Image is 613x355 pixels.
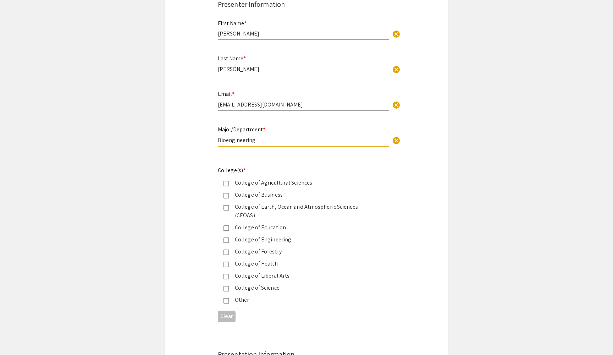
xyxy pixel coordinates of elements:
[229,223,378,232] div: College of Education
[389,27,403,41] button: Clear
[389,133,403,147] button: Clear
[218,101,389,108] input: Type Here
[218,30,389,37] input: Type Here
[229,260,378,268] div: College of Health
[229,247,378,256] div: College of Forestry
[218,166,245,174] mat-label: College(s)
[229,203,378,220] div: College of Earth, Ocean and Atmospheric Sciences (CEOAS)
[218,136,389,144] input: Type Here
[218,20,247,27] mat-label: First Name
[392,101,401,109] span: cancel
[229,296,378,304] div: Other
[392,65,401,74] span: cancel
[229,272,378,280] div: College of Liberal Arts
[218,65,389,73] input: Type Here
[392,30,401,38] span: cancel
[229,235,378,244] div: College of Engineering
[5,323,30,350] iframe: Chat
[218,311,236,322] button: Clear
[229,191,378,199] div: College of Business
[229,284,378,292] div: College of Science
[218,90,234,98] mat-label: Email
[392,136,401,145] span: cancel
[218,55,246,62] mat-label: Last Name
[389,62,403,76] button: Clear
[218,126,265,133] mat-label: Major/Department
[229,179,378,187] div: College of Agricultural Sciences
[389,97,403,111] button: Clear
